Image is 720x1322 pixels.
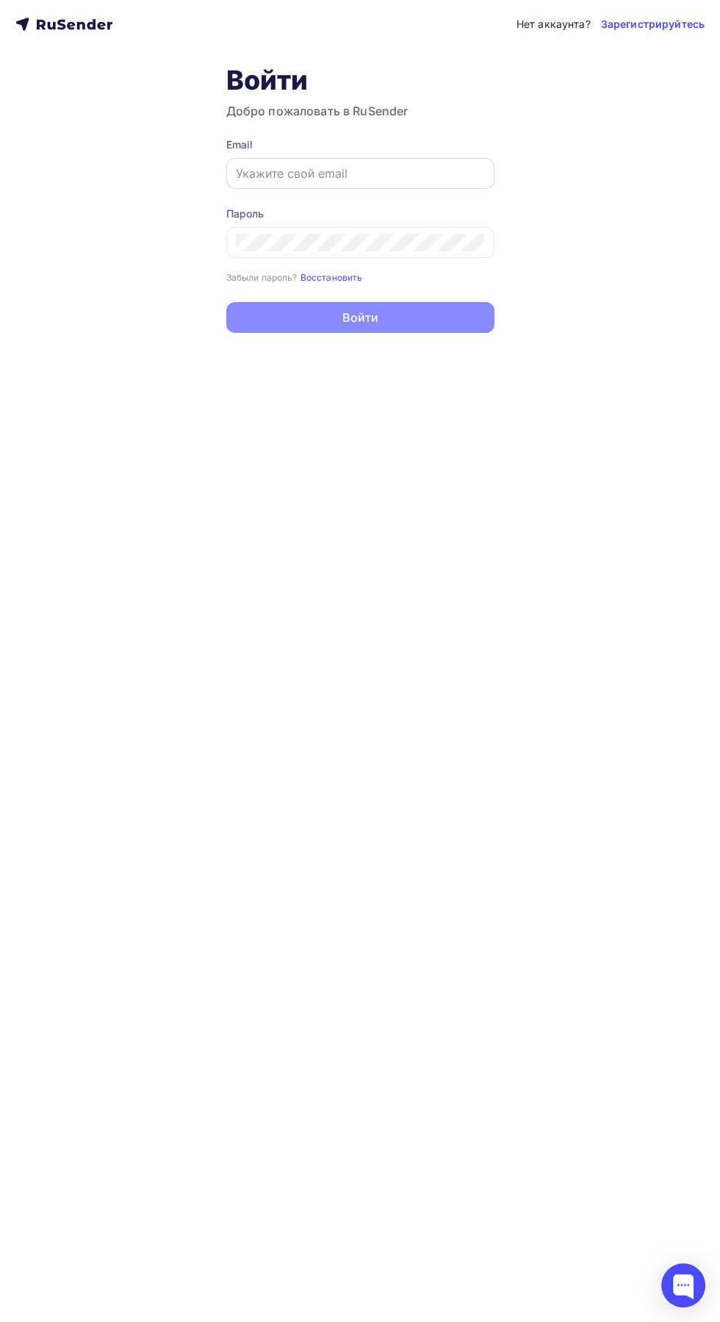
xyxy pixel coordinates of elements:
h3: Добро пожаловать в RuSender [226,102,494,120]
small: Восстановить [300,272,363,283]
input: Укажите свой email [236,165,485,182]
a: Зарегистрируйтесь [601,17,705,32]
small: Забыли пароль? [226,272,298,283]
a: Восстановить [300,270,363,283]
button: Войти [226,302,494,333]
h1: Войти [226,64,494,96]
div: Email [226,137,494,152]
div: Пароль [226,206,494,221]
div: Нет аккаунта? [516,17,591,32]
